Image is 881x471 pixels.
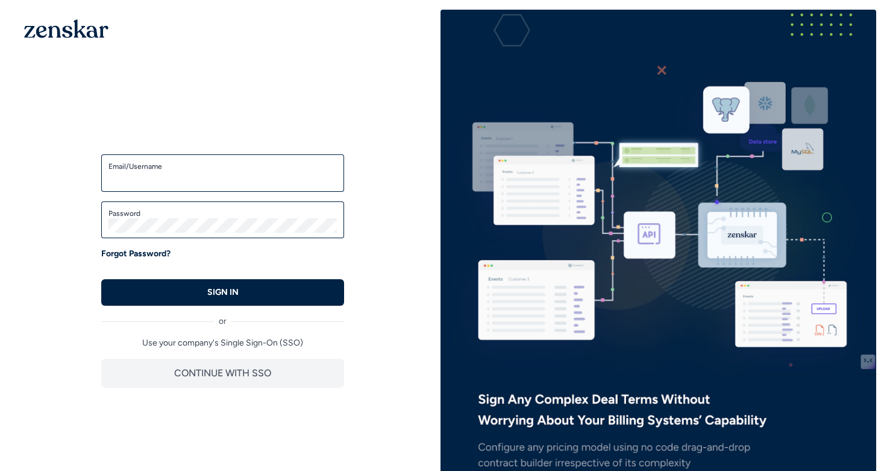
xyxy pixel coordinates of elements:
img: 1OGAJ2xQqyY4LXKgY66KYq0eOWRCkrZdAb3gUhuVAqdWPZE9SRJmCz+oDMSn4zDLXe31Ii730ItAGKgCKgCCgCikA4Av8PJUP... [24,19,108,38]
p: SIGN IN [207,286,239,299]
a: Forgot Password? [101,248,171,260]
p: Use your company's Single Sign-On (SSO) [101,337,344,349]
button: SIGN IN [101,279,344,306]
label: Password [108,209,337,218]
button: CONTINUE WITH SSO [101,359,344,388]
div: or [101,306,344,327]
label: Email/Username [108,162,337,171]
